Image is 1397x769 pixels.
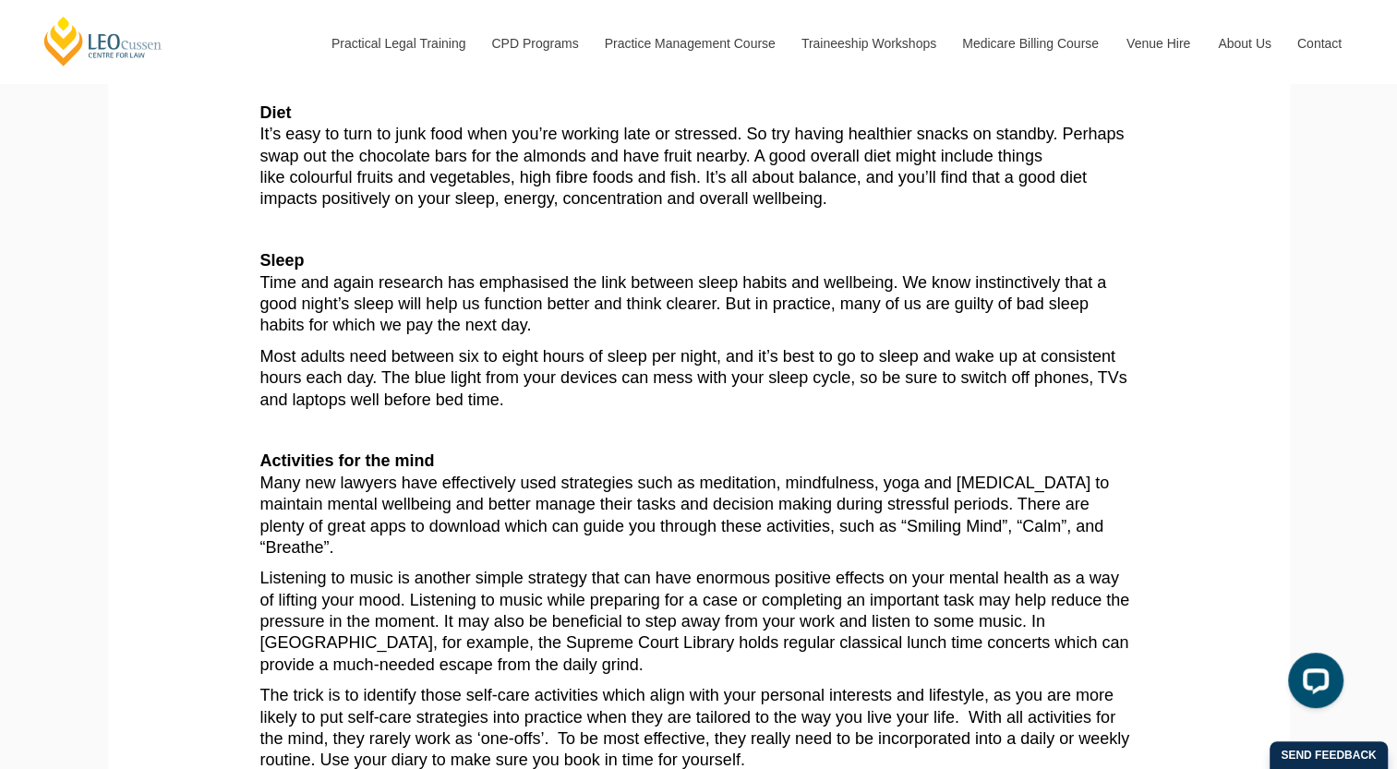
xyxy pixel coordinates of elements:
[42,15,164,67] a: [PERSON_NAME] Centre for Law
[260,451,435,470] strong: Activities for the mind
[1283,4,1355,83] a: Contact
[260,250,1138,337] p: Time and again research has emphasised the link between sleep habits and wellbeing. We know insti...
[477,4,590,83] a: CPD Programs
[788,4,948,83] a: Traineeship Workshops
[260,568,1138,676] p: Listening to music is another simple strategy that can have enormous positive effects on your men...
[260,251,305,270] strong: Sleep
[318,4,478,83] a: Practical Legal Training
[948,4,1113,83] a: Medicare Billing Course
[260,102,1138,210] p: It’s easy to turn to junk food when you’re working late or stressed. So try having healthier snac...
[1273,645,1351,723] iframe: LiveChat chat widget
[1204,4,1283,83] a: About Us
[591,4,788,83] a: Practice Management Course
[260,346,1138,411] p: Most adults need between six to eight hours of sleep per night, and it’s best to go to sleep and ...
[260,451,1138,559] p: Many new lawyers have effectively used strategies such as meditation, mindfulness, yoga and [MEDI...
[1113,4,1204,83] a: Venue Hire
[260,103,292,122] strong: Diet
